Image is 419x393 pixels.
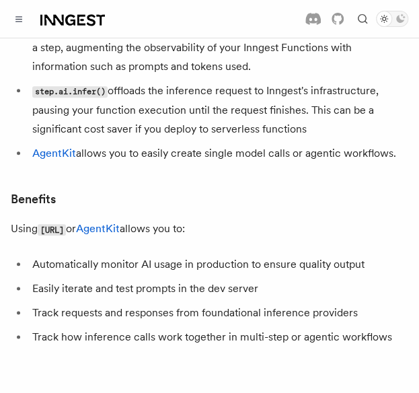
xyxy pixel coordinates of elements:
[11,219,408,239] p: Using or allows you to:
[354,11,371,27] button: Find something...
[28,81,408,139] li: offloads the inference request to Inngest's infrastructure, pausing your function execution until...
[28,303,408,322] li: Track requests and responses from foundational inference providers
[76,222,120,235] a: AgentKit
[32,147,76,159] a: AgentKit
[28,328,408,347] li: Track how inference calls work together in multi-step or agentic workflows
[376,11,408,27] button: Toggle dark mode
[28,144,408,163] li: allows you to easily create single model calls or agentic workflows.
[32,86,108,98] code: step.ai.infer()
[28,255,408,274] li: Automatically monitor AI usage in production to ensure quality output
[11,190,56,209] a: Benefits
[38,224,66,236] code: [URL]
[11,11,27,27] button: Toggle navigation
[28,279,408,298] li: Easily iterate and test prompts in the dev server
[28,19,408,76] li: wraps other AI SDKs (OpenAI, Anthropic, and Vercel AI SDK) as a step, augmenting the observabilit...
